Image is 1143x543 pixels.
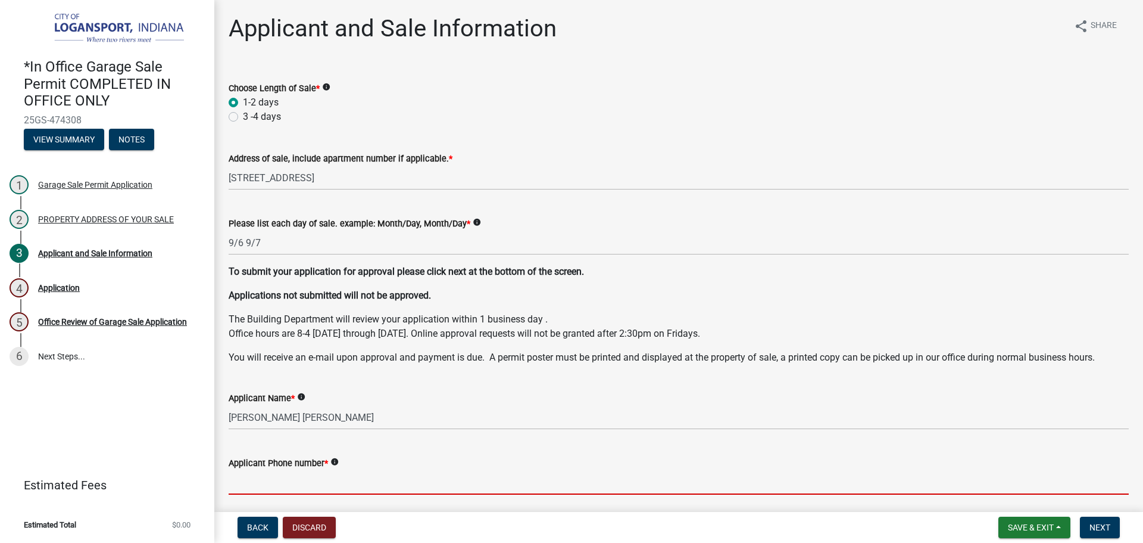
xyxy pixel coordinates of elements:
[330,458,339,466] i: info
[1008,523,1054,532] span: Save & Exit
[10,244,29,263] div: 3
[109,129,154,150] button: Notes
[229,290,431,301] strong: Applications not submitted will not be approved.
[24,13,195,46] img: City of Logansport, Indiana
[38,249,152,257] div: Applicant and Sale Information
[229,85,320,93] label: Choose Length of Sale
[229,460,328,468] label: Applicant Phone number
[229,155,452,163] label: Address of sale, include apartment number if applicable.
[38,215,174,224] div: PROPERTY ADDRESS OF YOUR SALE
[243,95,279,110] label: 1-2 days
[229,312,1129,341] p: The Building Department will review your application within 1 business day . Office hours are 8-4...
[172,521,190,529] span: $0.00
[229,220,470,228] label: Please list each day of sale. example: Month/Day, Month/Day
[229,395,295,403] label: Applicant Name
[109,135,154,145] wm-modal-confirm: Notes
[38,284,80,292] div: Application
[998,517,1070,538] button: Save & Exit
[38,318,187,326] div: Office Review of Garage Sale Application
[283,517,336,538] button: Discard
[38,181,152,189] div: Garage Sale Permit Application
[1064,14,1126,38] button: shareShare
[229,350,1129,365] p: You will receive an e-mail upon approval and payment is due. A permit poster must be printed and ...
[1074,19,1088,33] i: share
[10,347,29,366] div: 6
[1089,523,1110,532] span: Next
[322,83,330,91] i: info
[24,521,76,529] span: Estimated Total
[247,523,268,532] span: Back
[24,135,104,145] wm-modal-confirm: Summary
[10,312,29,331] div: 5
[1091,19,1117,33] span: Share
[10,210,29,229] div: 2
[473,218,481,226] i: info
[297,393,305,401] i: info
[10,278,29,297] div: 4
[238,517,278,538] button: Back
[1080,517,1120,538] button: Next
[24,114,190,126] span: 25GS-474308
[24,129,104,150] button: View Summary
[24,58,205,110] h4: *In Office Garage Sale Permit COMPLETED IN OFFICE ONLY
[243,110,281,124] label: 3 -4 days
[10,175,29,194] div: 1
[229,266,584,277] strong: To submit your application for approval please click next at the bottom of the screen.
[229,14,557,43] h1: Applicant and Sale Information
[10,473,195,497] a: Estimated Fees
